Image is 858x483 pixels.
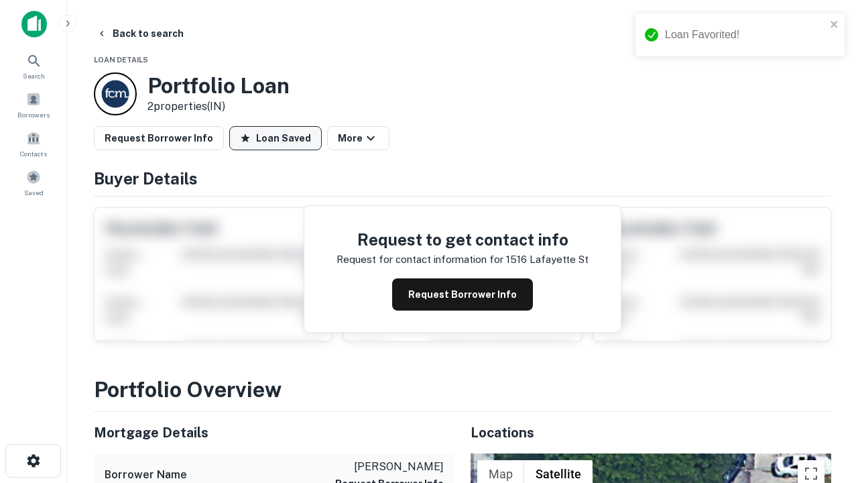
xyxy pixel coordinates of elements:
[830,19,839,32] button: close
[392,278,533,311] button: Request Borrower Info
[20,148,47,159] span: Contacts
[21,11,47,38] img: capitalize-icon.png
[147,73,290,99] h3: Portfolio Loan
[229,126,322,150] button: Loan Saved
[91,21,189,46] button: Back to search
[506,252,589,268] p: 1516 lafayette st
[791,376,858,440] iframe: Chat Widget
[94,423,454,443] h5: Mortgage Details
[24,187,44,198] span: Saved
[94,374,831,406] h3: Portfolio Overview
[4,48,63,84] a: Search
[94,166,831,191] h4: Buyer Details
[4,164,63,201] a: Saved
[105,467,187,483] h6: Borrower Name
[4,87,63,123] a: Borrowers
[94,56,148,64] span: Loan Details
[327,126,389,150] button: More
[23,70,45,81] span: Search
[336,227,589,252] h4: Request to get contact info
[336,252,503,268] p: Request for contact information for
[147,99,290,115] p: 2 properties (IN)
[665,27,826,43] div: Loan Favorited!
[94,126,224,150] button: Request Borrower Info
[17,109,50,120] span: Borrowers
[335,459,444,475] p: [PERSON_NAME]
[4,125,63,162] a: Contacts
[471,423,831,443] h5: Locations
